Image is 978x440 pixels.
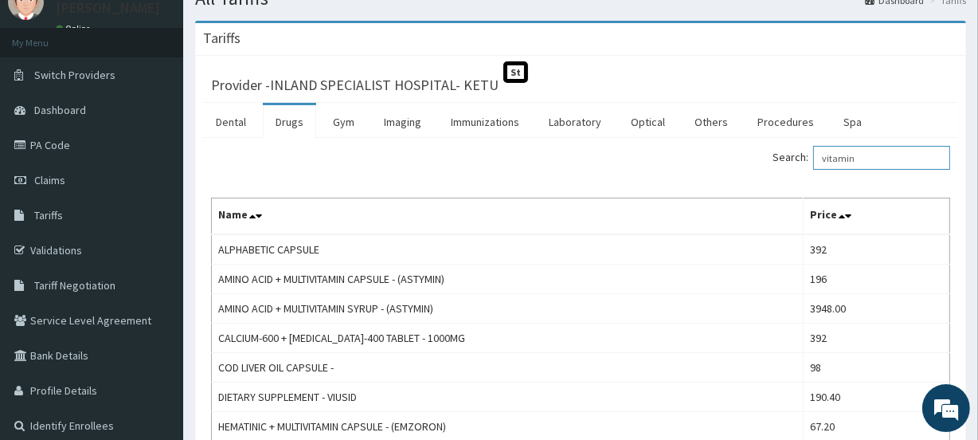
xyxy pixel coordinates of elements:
p: [PERSON_NAME] [56,1,160,15]
td: COD LIVER OIL CAPSULE - [212,353,804,383]
a: Dental [203,105,259,139]
h3: Provider - INLAND SPECIALIST HOSPITAL- KETU [211,78,499,92]
td: 3948.00 [803,294,949,324]
span: St [503,61,528,83]
a: Drugs [263,105,316,139]
span: Dashboard [34,103,86,117]
td: ALPHABETIC CAPSULE [212,234,804,265]
td: DIETARY SUPPLEMENT - VIUSID [212,383,804,412]
a: Spa [831,105,874,139]
a: Gym [320,105,367,139]
div: Chat with us now [83,89,268,110]
th: Price [803,198,949,235]
textarea: Type your message and hit 'Enter' [8,281,303,336]
th: Name [212,198,804,235]
div: Minimize live chat window [261,8,299,46]
td: 190.40 [803,383,949,412]
a: Immunizations [438,105,532,139]
td: CALCIUM-600 + [MEDICAL_DATA]-400 TABLET - 1000MG [212,324,804,353]
a: Online [56,23,94,34]
span: Tariffs [34,208,63,222]
a: Laboratory [536,105,614,139]
a: Optical [618,105,678,139]
td: AMINO ACID + MULTIVITAMIN CAPSULE - (ASTYMIN) [212,265,804,294]
input: Search: [813,146,950,170]
td: 392 [803,234,949,265]
a: Imaging [371,105,434,139]
span: Claims [34,173,65,187]
span: We're online! [92,124,220,285]
span: Tariff Negotiation [34,278,115,293]
img: d_794563401_company_1708531726252_794563401 [29,80,65,120]
label: Search: [773,146,950,170]
a: Procedures [745,105,827,139]
td: AMINO ACID + MULTIVITAMIN SYRUP - (ASTYMIN) [212,294,804,324]
td: 98 [803,353,949,383]
span: Switch Providers [34,68,115,82]
td: 196 [803,265,949,294]
td: 392 [803,324,949,353]
a: Others [682,105,741,139]
h3: Tariffs [203,31,241,45]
